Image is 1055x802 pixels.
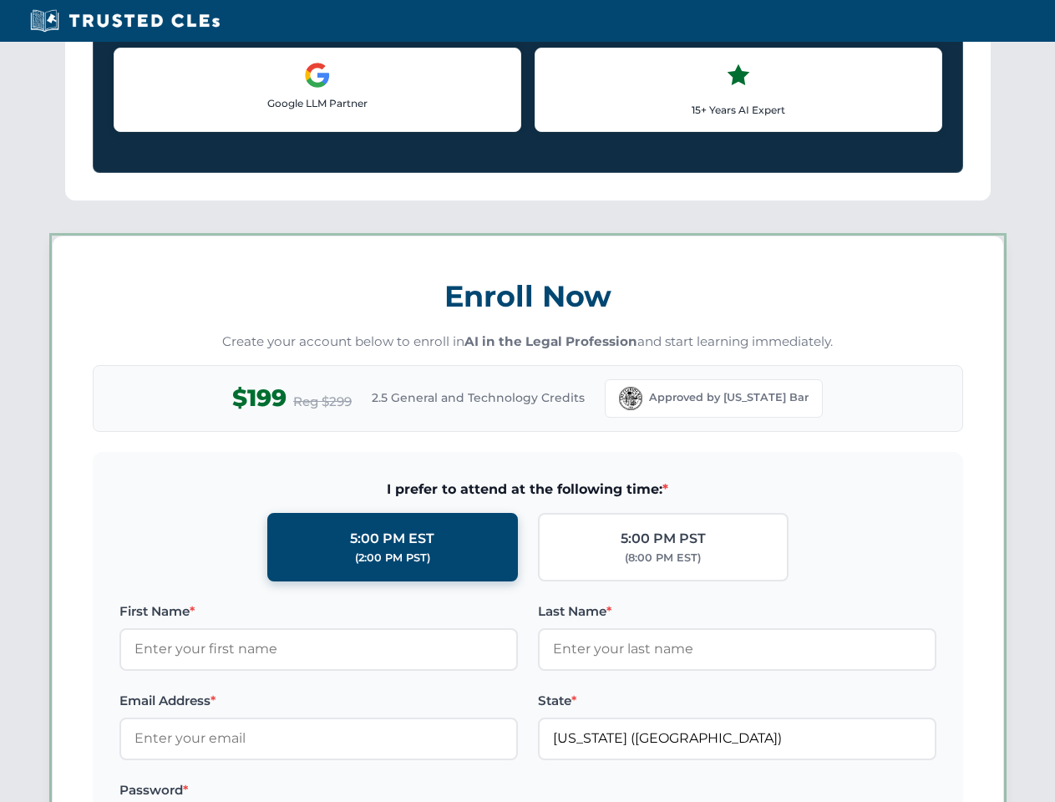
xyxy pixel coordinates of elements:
label: Last Name [538,601,936,622]
label: Email Address [119,691,518,711]
h3: Enroll Now [93,270,963,322]
img: Google [304,62,331,89]
span: I prefer to attend at the following time: [119,479,936,500]
img: Trusted CLEs [25,8,225,33]
div: 5:00 PM EST [350,528,434,550]
span: Approved by [US_STATE] Bar [649,389,809,406]
span: $199 [232,379,287,417]
p: 15+ Years AI Expert [549,102,928,118]
p: Create your account below to enroll in and start learning immediately. [93,332,963,352]
input: Enter your last name [538,628,936,670]
strong: AI in the Legal Profession [464,333,637,349]
input: Florida (FL) [538,718,936,759]
span: 2.5 General and Technology Credits [372,388,585,407]
img: Florida Bar [619,387,642,410]
label: State [538,691,936,711]
label: First Name [119,601,518,622]
p: Google LLM Partner [128,95,507,111]
label: Password [119,780,518,800]
div: (2:00 PM PST) [355,550,430,566]
span: Reg $299 [293,392,352,412]
div: 5:00 PM PST [621,528,706,550]
input: Enter your email [119,718,518,759]
input: Enter your first name [119,628,518,670]
div: (8:00 PM EST) [625,550,701,566]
